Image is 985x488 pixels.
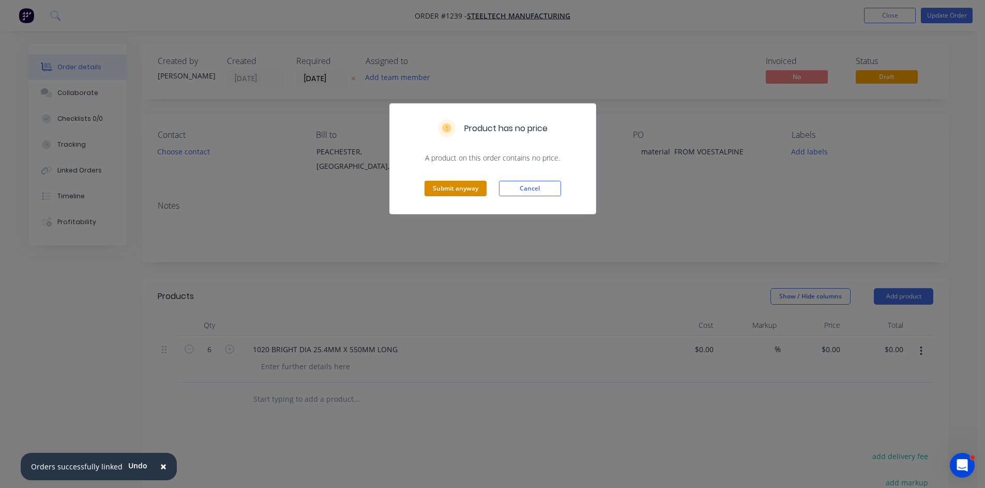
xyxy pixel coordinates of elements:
[464,122,548,135] h5: Product has no price
[31,461,123,472] div: Orders successfully linked
[499,181,561,196] button: Cancel
[160,459,166,474] span: ×
[950,453,975,478] iframe: Intercom live chat
[425,181,487,196] button: Submit anyway
[123,458,153,474] button: Undo
[402,153,583,163] span: A product on this order contains no price.
[150,454,177,479] button: Close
